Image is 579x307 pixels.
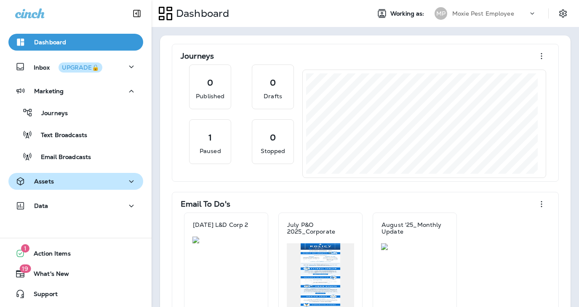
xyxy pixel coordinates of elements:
img: 5a4cad53-c0eb-46e7-84e5-fc71affd2eab.jpg [381,243,448,250]
p: August '25_Monthly Update [382,221,448,235]
p: Moxie Pest Employee [452,10,514,17]
button: Settings [555,6,571,21]
p: Text Broadcasts [32,132,87,140]
p: [DATE] L&D Corp 2 [193,221,248,228]
p: Data [34,202,48,209]
p: Email Broadcasts [32,153,91,162]
p: Journeys [181,52,214,60]
p: Published [196,92,224,100]
p: July P&O 2025_Corporate [287,221,354,235]
p: Dashboard [173,7,229,20]
p: Journeys [33,110,68,118]
p: 1 [208,133,212,142]
button: Marketing [8,83,143,100]
p: Inbox [34,62,102,71]
button: Dashboard [8,34,143,51]
button: Assets [8,173,143,190]
p: Assets [34,178,54,185]
div: MP [435,7,447,20]
p: Email To Do's [181,200,230,208]
p: Paused [200,147,221,155]
span: Working as: [390,10,426,17]
p: Dashboard [34,39,66,46]
button: Text Broadcasts [8,126,143,143]
p: Drafts [264,92,282,100]
span: What's New [25,270,69,280]
button: 19What's New [8,265,143,282]
button: Support [8,285,143,302]
p: Stopped [261,147,285,155]
button: InboxUPGRADE🔒 [8,58,143,75]
button: Collapse Sidebar [125,5,149,22]
span: Action Items [25,250,71,260]
button: Email Broadcasts [8,148,143,165]
button: 1Action Items [8,245,143,262]
span: Support [25,291,58,301]
span: 19 [19,264,31,273]
p: Marketing [34,88,64,94]
button: Data [8,197,143,214]
button: Journeys [8,104,143,121]
div: UPGRADE🔒 [62,65,99,70]
button: UPGRADE🔒 [59,62,102,73]
p: 0 [270,78,276,87]
img: 4bfa68cb-794d-410b-ae41-b82ce7d02144.jpg [192,237,260,243]
p: 0 [270,133,276,142]
span: 1 [21,244,29,253]
p: 0 [207,78,213,87]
